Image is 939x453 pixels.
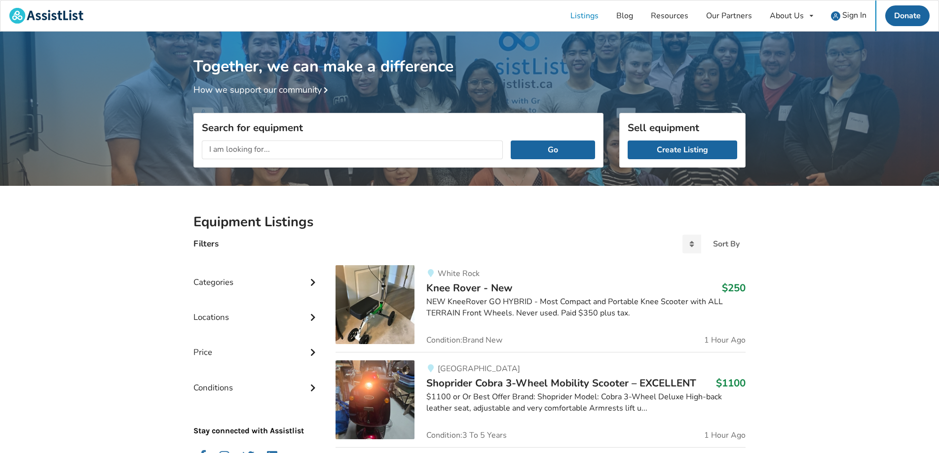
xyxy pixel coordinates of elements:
div: NEW KneeRover GO HYBRID - Most Compact and Portable Knee Scooter with ALL TERRAIN Front Wheels. N... [426,296,746,319]
div: Price [193,327,320,362]
div: Categories [193,257,320,292]
h1: Together, we can make a difference [193,32,746,76]
img: mobility-knee rover - new [336,265,414,344]
div: Conditions [193,363,320,398]
img: user icon [831,11,840,21]
a: Donate [885,5,930,26]
h2: Equipment Listings [193,213,746,231]
h4: Filters [193,238,219,249]
img: mobility-shoprider cobra 3-wheel mobility scooter – excellent [336,360,414,439]
a: Blog [607,0,642,31]
span: 1 Hour Ago [704,431,746,439]
button: Go [511,140,595,159]
div: Locations [193,292,320,327]
a: Listings [562,0,607,31]
span: Sign In [842,10,866,21]
span: Shoprider Cobra 3-Wheel Mobility Scooter – EXCELLENT [426,376,696,390]
span: Knee Rover - New [426,281,513,295]
h3: $250 [722,281,746,294]
a: user icon Sign In [822,0,875,31]
div: Sort By [713,240,740,248]
span: [GEOGRAPHIC_DATA] [438,363,520,374]
div: About Us [770,12,804,20]
h3: $1100 [716,377,746,389]
span: White Rock [438,268,480,279]
span: Condition: Brand New [426,336,502,344]
img: assistlist-logo [9,8,83,24]
p: Stay connected with Assistlist [193,398,320,437]
h3: Sell equipment [628,121,737,134]
a: Create Listing [628,140,737,159]
a: mobility-shoprider cobra 3-wheel mobility scooter – excellent[GEOGRAPHIC_DATA]Shoprider Cobra 3-W... [336,352,746,447]
a: How we support our community [193,84,332,96]
div: $1100 or Or Best Offer Brand: Shoprider Model: Cobra 3-Wheel Deluxe High-back leather seat, adjus... [426,391,746,414]
span: Condition: 3 To 5 Years [426,431,507,439]
a: Resources [642,0,697,31]
a: mobility-knee rover - newWhite RockKnee Rover - New$250NEW KneeRover GO HYBRID - Most Compact and... [336,265,746,352]
h3: Search for equipment [202,121,595,134]
input: I am looking for... [202,140,503,159]
span: 1 Hour Ago [704,336,746,344]
a: Our Partners [697,0,761,31]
